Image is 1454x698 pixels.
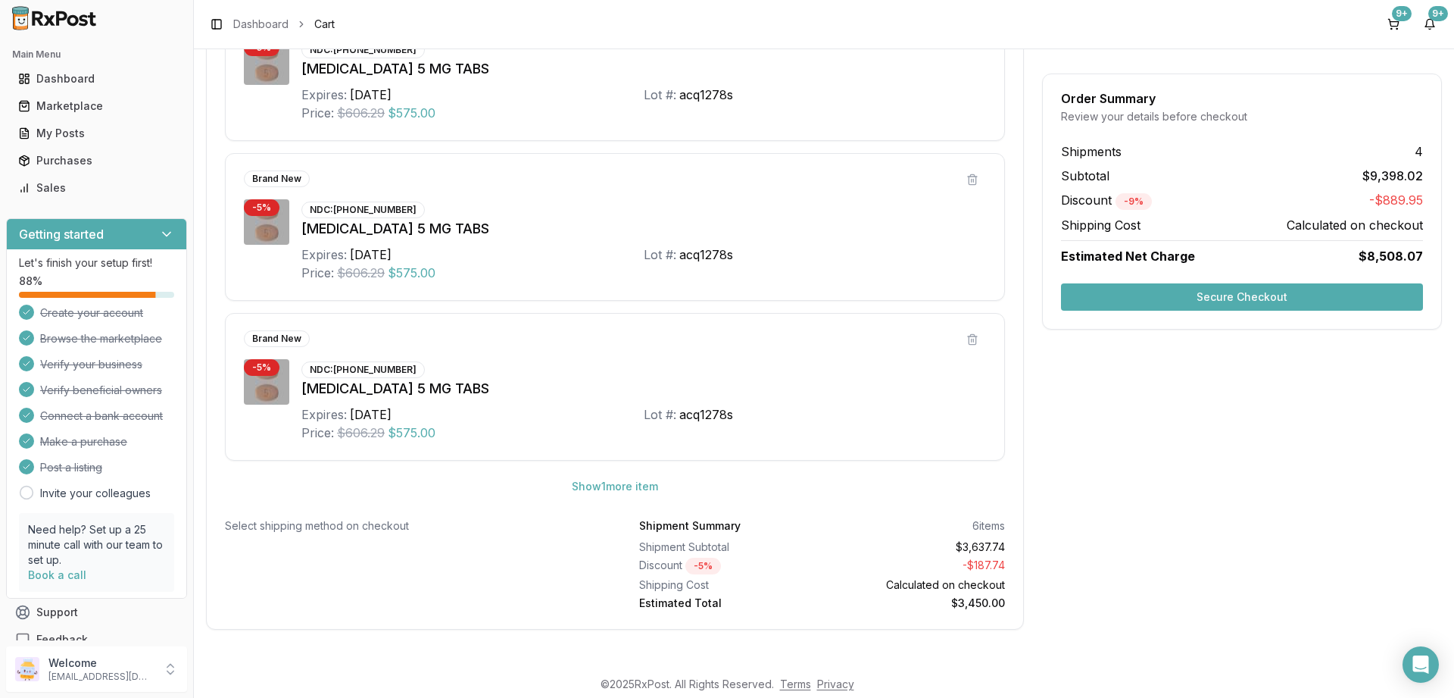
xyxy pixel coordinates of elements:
[828,577,1006,593] div: Calculated on checkout
[644,246,676,264] div: Lot #:
[6,599,187,626] button: Support
[639,540,816,555] div: Shipment Subtotal
[1061,109,1423,124] div: Review your details before checkout
[244,330,310,347] div: Brand New
[6,94,187,118] button: Marketplace
[1362,167,1423,185] span: $9,398.02
[780,678,811,690] a: Terms
[6,6,103,30] img: RxPost Logo
[388,264,435,282] span: $575.00
[388,424,435,442] span: $575.00
[1369,191,1423,210] span: -$889.95
[12,147,181,174] a: Purchases
[244,39,289,85] img: Eliquis 5 MG TABS
[6,176,187,200] button: Sales
[1359,247,1423,265] span: $8,508.07
[6,67,187,91] button: Dashboard
[6,626,187,653] button: Feedback
[28,522,165,568] p: Need help? Set up a 25 minute call with our team to set up.
[639,558,816,574] div: Discount
[6,121,187,146] button: My Posts
[301,42,425,58] div: NDC: [PHONE_NUMBER]
[18,153,175,168] div: Purchases
[244,359,289,405] img: Eliquis 5 MG TABS
[18,99,175,114] div: Marketplace
[301,362,425,378] div: NDC: [PHONE_NUMBER]
[19,255,174,271] p: Let's finish your setup first!
[350,246,392,264] div: [DATE]
[301,424,334,442] div: Price:
[12,49,181,61] h2: Main Menu
[337,264,385,282] span: $606.29
[12,65,181,92] a: Dashboard
[48,656,154,671] p: Welcome
[1061,216,1140,234] span: Shipping Cost
[1287,216,1423,234] span: Calculated on checkout
[644,86,676,104] div: Lot #:
[301,86,347,104] div: Expires:
[40,460,102,475] span: Post a listing
[233,17,335,32] nav: breadcrumb
[15,657,39,681] img: User avatar
[19,274,42,289] span: 88 %
[40,305,143,321] span: Create your account
[1061,283,1423,311] button: Secure Checkout
[639,596,816,611] div: Estimated Total
[828,596,1006,611] div: $3,450.00
[1428,6,1448,21] div: 9+
[40,357,142,372] span: Verify your business
[40,486,151,501] a: Invite your colleagues
[40,383,162,398] span: Verify beneficial owners
[350,86,392,104] div: [DATE]
[18,126,175,141] div: My Posts
[225,518,591,534] div: Select shipping method on checkout
[388,104,435,122] span: $575.00
[244,199,279,216] div: - 5 %
[685,558,721,574] div: - 5 %
[28,568,86,581] a: Book a call
[12,174,181,202] a: Sales
[36,632,88,647] span: Feedback
[817,678,854,690] a: Privacy
[679,405,733,424] div: acq1278s
[828,540,1006,555] div: $3,637.74
[301,202,425,218] div: NDC: [PHONE_NUMBER]
[639,518,741,534] div: Shipment Summary
[1061,167,1109,185] span: Subtotal
[301,104,334,122] div: Price:
[337,104,385,122] span: $606.29
[18,180,175,196] div: Sales
[679,246,733,264] div: acq1278s
[1418,12,1442,36] button: 9+
[233,17,289,32] a: Dashboard
[560,473,670,500] button: Show1more item
[301,58,986,80] div: [MEDICAL_DATA] 5 MG TABS
[301,264,334,282] div: Price:
[40,408,163,424] span: Connect a bank account
[18,71,175,86] div: Dashboard
[40,331,162,346] span: Browse the marketplace
[337,424,385,442] span: $606.29
[301,378,986,399] div: [MEDICAL_DATA] 5 MG TABS
[1061,249,1195,264] span: Estimated Net Charge
[244,171,310,187] div: Brand New
[301,218,986,239] div: [MEDICAL_DATA] 5 MG TABS
[1415,142,1423,161] span: 4
[1061,142,1122,161] span: Shipments
[350,405,392,424] div: [DATE]
[6,149,187,173] button: Purchases
[1061,192,1152,208] span: Discount
[19,225,104,243] h3: Getting started
[1381,12,1406,36] button: 9+
[644,405,676,424] div: Lot #:
[301,246,347,264] div: Expires:
[972,518,1005,534] div: 6 items
[301,405,347,424] div: Expires:
[1115,193,1152,210] div: - 9 %
[40,434,127,449] span: Make a purchase
[1061,92,1423,105] div: Order Summary
[244,359,279,376] div: - 5 %
[679,86,733,104] div: acq1278s
[244,199,289,245] img: Eliquis 5 MG TABS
